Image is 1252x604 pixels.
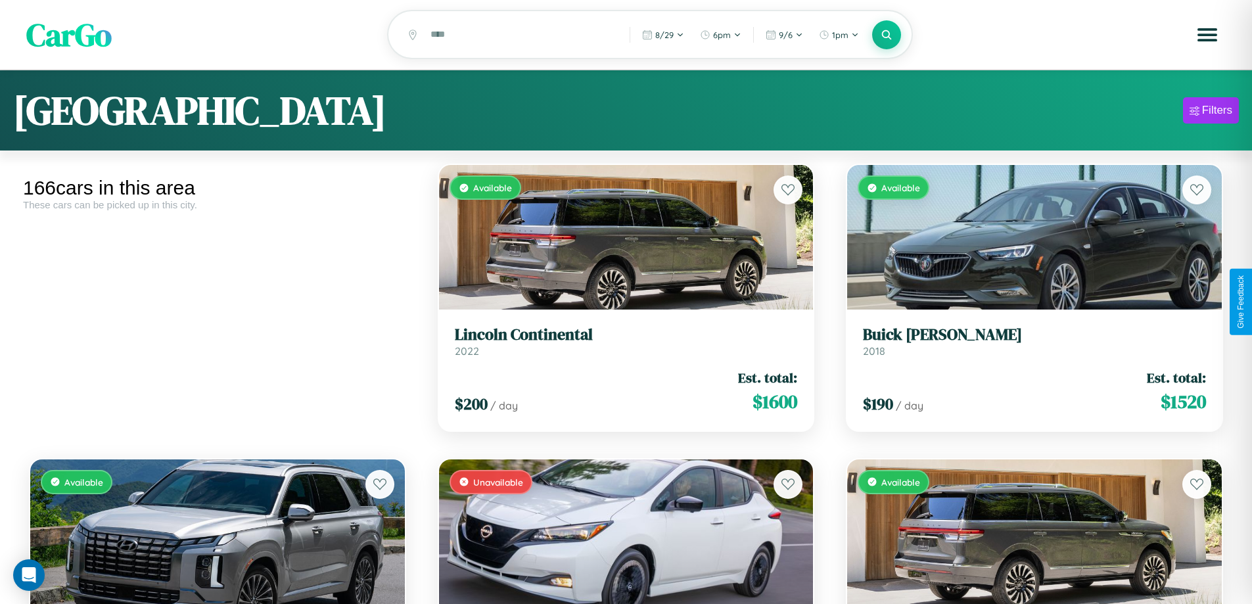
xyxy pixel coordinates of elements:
a: Buick [PERSON_NAME]2018 [863,325,1206,358]
div: Filters [1202,104,1232,117]
span: Est. total: [1147,368,1206,387]
button: Open menu [1189,16,1226,53]
span: $ 190 [863,393,893,415]
span: 8 / 29 [655,30,674,40]
button: 6pm [693,24,748,45]
span: 2018 [863,344,885,358]
h3: Lincoln Continental [455,325,798,344]
button: 8/29 [636,24,691,45]
h1: [GEOGRAPHIC_DATA] [13,83,386,137]
span: 1pm [832,30,848,40]
span: CarGo [26,13,112,57]
span: 2022 [455,344,479,358]
span: $ 1520 [1161,388,1206,415]
div: 166 cars in this area [23,177,412,199]
span: / day [896,399,923,412]
div: Give Feedback [1236,275,1245,329]
span: 6pm [713,30,731,40]
div: These cars can be picked up in this city. [23,199,412,210]
span: Available [473,182,512,193]
div: Open Intercom Messenger [13,559,45,591]
span: $ 200 [455,393,488,415]
span: $ 1600 [753,388,797,415]
a: Lincoln Continental2022 [455,325,798,358]
span: Unavailable [473,476,523,488]
button: Filters [1183,97,1239,124]
span: / day [490,399,518,412]
button: 1pm [812,24,866,45]
span: Est. total: [738,368,797,387]
button: 9/6 [759,24,810,45]
h3: Buick [PERSON_NAME] [863,325,1206,344]
span: Available [881,476,920,488]
span: 9 / 6 [779,30,793,40]
span: Available [64,476,103,488]
span: Available [881,182,920,193]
